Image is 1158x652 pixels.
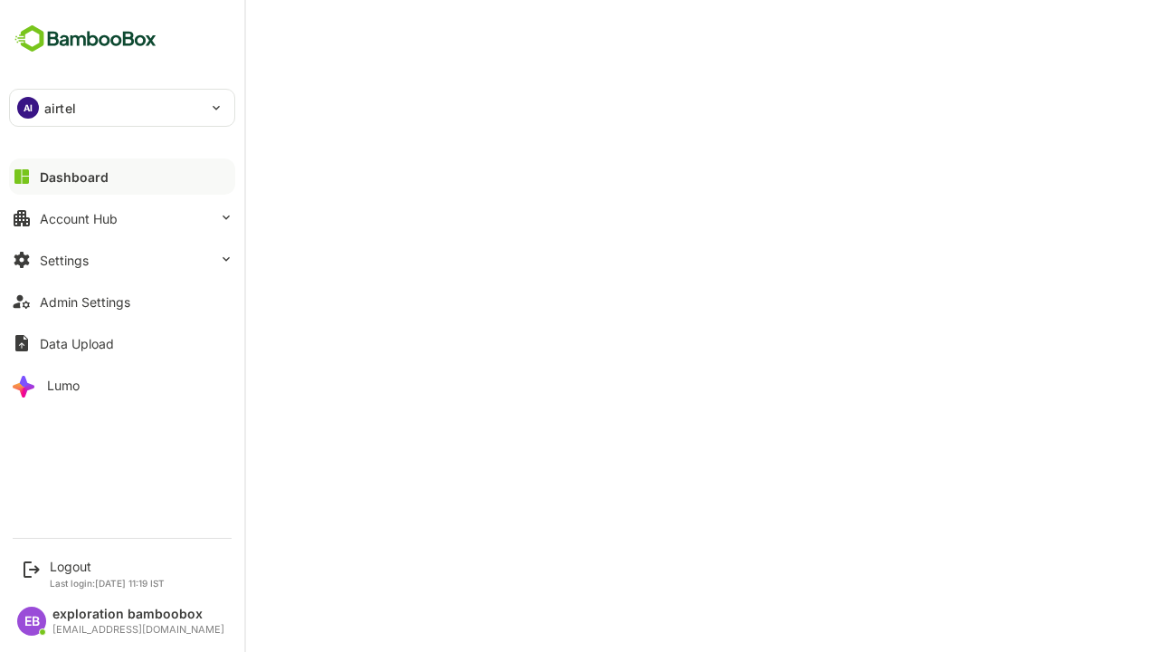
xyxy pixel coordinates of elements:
button: Dashboard [9,158,235,195]
div: Lumo [47,378,80,393]
div: EB [17,607,46,636]
div: AIairtel [10,90,234,126]
div: [EMAIL_ADDRESS][DOMAIN_NAME] [52,624,224,636]
div: AI [17,97,39,119]
div: Account Hub [40,211,118,226]
div: Admin Settings [40,294,130,310]
div: Settings [40,253,89,268]
button: Lumo [9,367,235,403]
button: Admin Settings [9,283,235,320]
div: Data Upload [40,336,114,351]
img: BambooboxFullLogoMark.5f36c76dfaba33ec1ec1367b70bb1252.svg [9,22,162,56]
button: Settings [9,242,235,278]
div: Logout [50,559,165,574]
p: airtel [44,99,76,118]
div: Dashboard [40,169,109,185]
p: Last login: [DATE] 11:19 IST [50,578,165,589]
div: exploration bamboobox [52,607,224,622]
button: Account Hub [9,200,235,236]
button: Data Upload [9,325,235,361]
